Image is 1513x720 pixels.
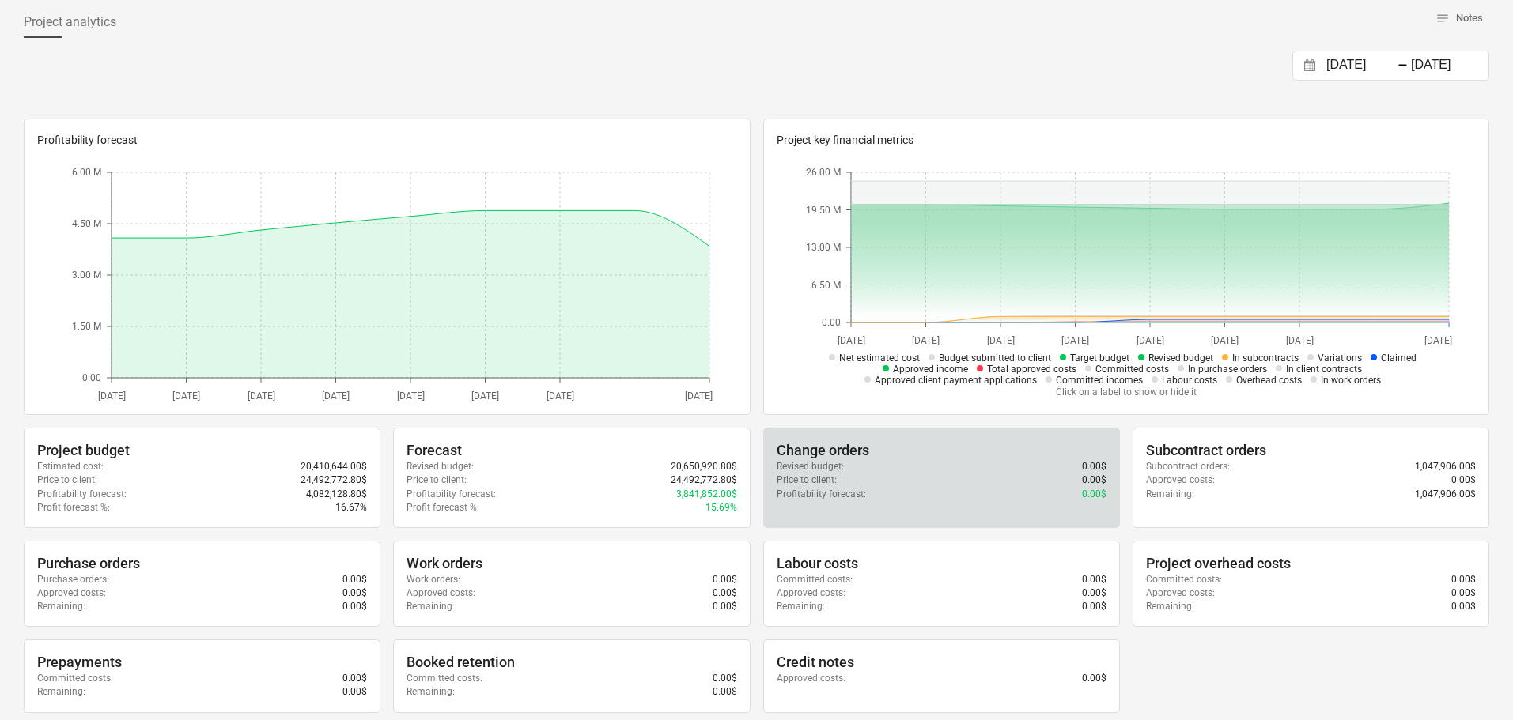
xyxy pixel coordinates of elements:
p: 1,047,906.00$ [1415,460,1476,473]
span: In purchase orders [1188,364,1267,375]
p: 0.00$ [1082,586,1106,600]
p: 20,650,920.80$ [671,460,737,473]
p: 0.00$ [713,586,737,600]
span: Project analytics [24,13,116,32]
span: Net estimated cost [839,352,920,364]
p: Committed costs : [407,672,482,685]
p: 0.00$ [1451,586,1476,600]
p: 0.00$ [342,672,367,685]
tspan: [DATE] [248,390,275,401]
div: Subcontract orders [1146,441,1476,460]
p: 0.00$ [713,672,737,685]
tspan: [DATE] [172,390,200,401]
span: In subcontracts [1232,352,1299,364]
p: 0.00$ [713,685,737,699]
button: Notes [1429,6,1489,31]
p: Price to client : [777,473,837,487]
span: Committed incomes [1056,375,1143,386]
div: - [1398,61,1408,70]
tspan: [DATE] [986,335,1014,346]
p: 15.69% [705,501,737,515]
span: Approved client payment applications [875,375,1037,386]
p: Purchase orders : [37,573,109,586]
p: 0.00$ [342,586,367,600]
input: Start Date [1323,55,1404,77]
p: Committed costs : [37,672,113,685]
span: Target budget [1070,352,1129,364]
p: 0.00$ [1451,573,1476,586]
tspan: [DATE] [686,390,713,401]
tspan: 1.50 M [72,322,101,333]
p: 0.00$ [1082,672,1106,685]
tspan: [DATE] [471,390,499,401]
tspan: [DATE] [397,390,425,401]
p: Remaining : [1146,600,1194,613]
tspan: [DATE] [1136,335,1163,346]
p: Remaining : [777,600,825,613]
tspan: [DATE] [1285,335,1313,346]
p: 0.00$ [1082,600,1106,613]
p: Approved costs : [37,586,106,600]
p: Price to client : [37,473,97,487]
p: 0.00$ [1082,473,1106,487]
p: Profitability forecast [37,132,737,149]
p: 0.00$ [713,573,737,586]
span: Overhead costs [1236,375,1302,386]
p: 24,492,772.80$ [301,473,367,487]
tspan: [DATE] [912,335,940,346]
span: Claimed [1381,352,1417,364]
div: Credit notes [777,653,1106,672]
p: Profit forecast % : [37,501,110,515]
span: Variations [1318,352,1362,364]
p: Approved costs : [407,586,475,600]
p: Committed costs : [777,573,853,586]
p: Price to client : [407,473,467,487]
p: 4,082,128.80$ [306,488,367,501]
p: Project key financial metrics [777,132,1477,149]
p: Work orders : [407,573,460,586]
p: 0.00$ [1082,488,1106,501]
p: 0.00$ [1082,460,1106,473]
p: 0.00$ [1451,600,1476,613]
p: Approved costs : [1146,473,1215,487]
tspan: [DATE] [1061,335,1089,346]
div: Booked retention [407,653,736,672]
tspan: 26.00 M [806,168,841,179]
p: 0.00$ [713,600,737,613]
p: Subcontract orders : [1146,460,1230,473]
div: Project budget [37,441,367,460]
p: Estimated cost : [37,460,104,473]
tspan: 0.00 [82,373,101,384]
p: 16.67% [335,501,367,515]
span: In work orders [1321,375,1381,386]
p: Approved costs : [1146,586,1215,600]
span: In client contracts [1286,364,1362,375]
p: Profitability forecast : [777,488,866,501]
tspan: 0.00 [822,318,841,329]
p: Profitability forecast : [37,488,127,501]
input: End Date [1408,55,1488,77]
p: Profit forecast % : [407,501,479,515]
p: Revised budget : [777,460,844,473]
p: 0.00$ [342,685,367,699]
div: Forecast [407,441,736,460]
p: Approved costs : [777,672,845,685]
tspan: [DATE] [322,390,350,401]
button: Interact with the calendar and add the check-in date for your trip. [1296,57,1323,75]
p: 0.00$ [342,573,367,586]
div: Work orders [407,554,736,573]
span: Committed costs [1095,364,1169,375]
span: Revised budget [1148,352,1213,364]
tspan: [DATE] [837,335,864,346]
p: Approved costs : [777,586,845,600]
tspan: [DATE] [1211,335,1239,346]
tspan: [DATE] [547,390,574,401]
p: Revised budget : [407,460,474,473]
span: notes [1435,11,1450,25]
p: 24,492,772.80$ [671,473,737,487]
span: Notes [1435,9,1483,28]
div: Project overhead costs [1146,554,1476,573]
div: Purchase orders [37,554,367,573]
tspan: [DATE] [1424,335,1452,346]
p: 20,410,644.00$ [301,460,367,473]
